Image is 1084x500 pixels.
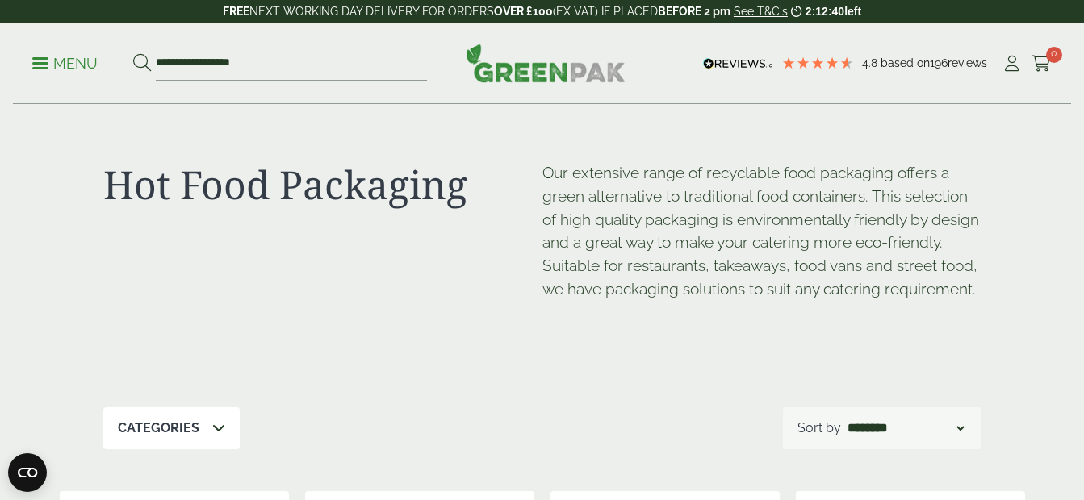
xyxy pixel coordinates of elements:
strong: FREE [223,5,249,18]
p: Categories [118,419,199,438]
span: 2:12:40 [806,5,844,18]
p: [URL][DOMAIN_NAME] [542,315,544,317]
strong: BEFORE 2 pm [658,5,730,18]
a: 0 [1032,52,1052,76]
span: left [844,5,861,18]
span: reviews [948,56,987,69]
select: Shop order [844,419,967,438]
strong: OVER £100 [494,5,553,18]
a: Menu [32,54,98,70]
p: Menu [32,54,98,73]
span: 0 [1046,47,1062,63]
i: Cart [1032,56,1052,72]
span: 196 [930,56,948,69]
img: REVIEWS.io [703,58,773,69]
span: Based on [881,56,930,69]
p: Our extensive range of recyclable food packaging offers a green alternative to traditional food c... [542,161,981,301]
i: My Account [1002,56,1022,72]
button: Open CMP widget [8,453,47,492]
div: 4.79 Stars [781,56,854,70]
p: Sort by [797,419,841,438]
img: GreenPak Supplies [466,44,626,82]
span: 4.8 [862,56,881,69]
a: See T&C's [734,5,788,18]
h1: Hot Food Packaging [103,161,542,208]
